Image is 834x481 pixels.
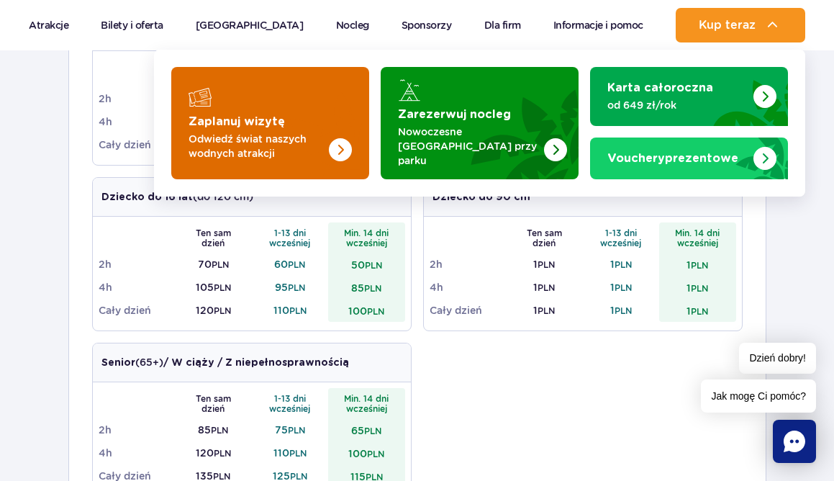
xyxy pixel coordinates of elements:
td: 1 [583,253,660,276]
td: 110 [252,441,329,464]
td: 60 [252,253,329,276]
th: 1-13 dni wcześniej [252,222,329,253]
strong: Dziecko do 16 lat [101,192,193,202]
th: Ten sam dzień [175,222,252,253]
th: 1-13 dni wcześniej [583,222,660,253]
td: Cały dzień [430,299,507,322]
td: 95 [252,276,329,299]
th: Min. 14 dni wcześniej [659,222,736,253]
small: PLN [691,306,708,317]
a: Atrakcje [29,8,68,42]
small: PLN [211,425,228,436]
td: 1 [659,253,736,276]
a: Informacje i pomoc [553,8,643,42]
a: Vouchery prezentowe [590,138,788,179]
small: PLN [691,260,708,271]
span: Vouchery [607,153,665,164]
button: Kup teraz [676,8,805,42]
td: 70 [175,253,252,276]
small: PLN [289,305,307,316]
small: PLN [288,425,305,436]
span: Dzień dobry! [739,343,816,374]
small: PLN [364,283,381,294]
td: 2h [430,253,507,276]
td: 85 [328,276,405,299]
small: PLN [538,259,555,270]
small: PLN [364,426,381,436]
strong: Zarezerwuj nocleg [398,109,511,120]
div: Chat [773,420,816,463]
small: PLN [615,282,632,293]
small: PLN [538,305,555,316]
td: 120 [175,299,252,322]
p: Odwiedź świat naszych wodnych atrakcji [189,132,329,161]
td: 2h [99,253,176,276]
td: 120 [175,441,252,464]
td: 100 [328,441,405,464]
small: PLN [212,259,229,270]
p: od 649 zł/rok [607,98,748,112]
strong: Karta całoroczna [607,82,713,94]
a: Zarezerwuj nocleg [381,67,579,179]
small: PLN [214,448,231,459]
small: PLN [615,305,632,316]
th: 1-13 dni wcześniej [252,388,329,418]
td: 1 [506,299,583,322]
td: 105 [175,276,252,299]
td: 75 [252,418,329,441]
a: Karta całoroczna [590,67,788,126]
strong: prezentowe [607,153,738,164]
td: 1 [583,299,660,322]
td: 4h [430,276,507,299]
th: Min. 14 dni wcześniej [328,222,405,253]
td: 2h [99,87,176,110]
td: 1 [583,276,660,299]
th: Ten sam dzień [175,388,252,418]
td: 4h [99,276,176,299]
a: Nocleg [336,8,369,42]
small: PLN [214,305,231,316]
td: 65 [328,418,405,441]
small: PLN [367,306,384,317]
td: 110 [252,299,329,322]
small: PLN [691,283,708,294]
a: Zaplanuj wizytę [171,67,369,179]
a: Sponsorzy [402,8,452,42]
td: 4h [99,441,176,464]
th: Ten sam dzień [506,222,583,253]
td: 50 [328,253,405,276]
p: (65+) [101,355,349,370]
strong: / W ciąży / Z niepełnosprawnością [163,358,349,368]
td: 100 [328,299,405,322]
td: 85 [175,418,252,441]
td: 4h [99,110,176,133]
small: PLN [288,282,305,293]
small: PLN [288,259,305,270]
strong: Dziecko do 90 cm [432,192,530,202]
small: PLN [365,260,382,271]
p: Nowoczesne [GEOGRAPHIC_DATA] przy parku [398,125,538,168]
td: 1 [506,276,583,299]
td: 2h [99,418,176,441]
td: 1 [659,276,736,299]
small: PLN [214,282,231,293]
strong: Senior [101,358,135,368]
td: 1 [506,253,583,276]
span: Jak mogę Ci pomóc? [701,379,816,413]
th: Min. 14 dni wcześniej [328,388,405,418]
td: 1 [659,299,736,322]
td: Cały dzień [99,133,176,156]
small: PLN [615,259,632,270]
p: (do 120 cm) [101,189,253,204]
small: PLN [289,448,307,459]
a: Bilety i oferta [101,8,163,42]
td: Cały dzień [99,299,176,322]
a: [GEOGRAPHIC_DATA] [196,8,304,42]
strong: Zaplanuj wizytę [189,116,285,127]
small: PLN [538,282,555,293]
span: Kup teraz [699,19,756,32]
a: Dla firm [484,8,521,42]
small: PLN [367,449,384,459]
